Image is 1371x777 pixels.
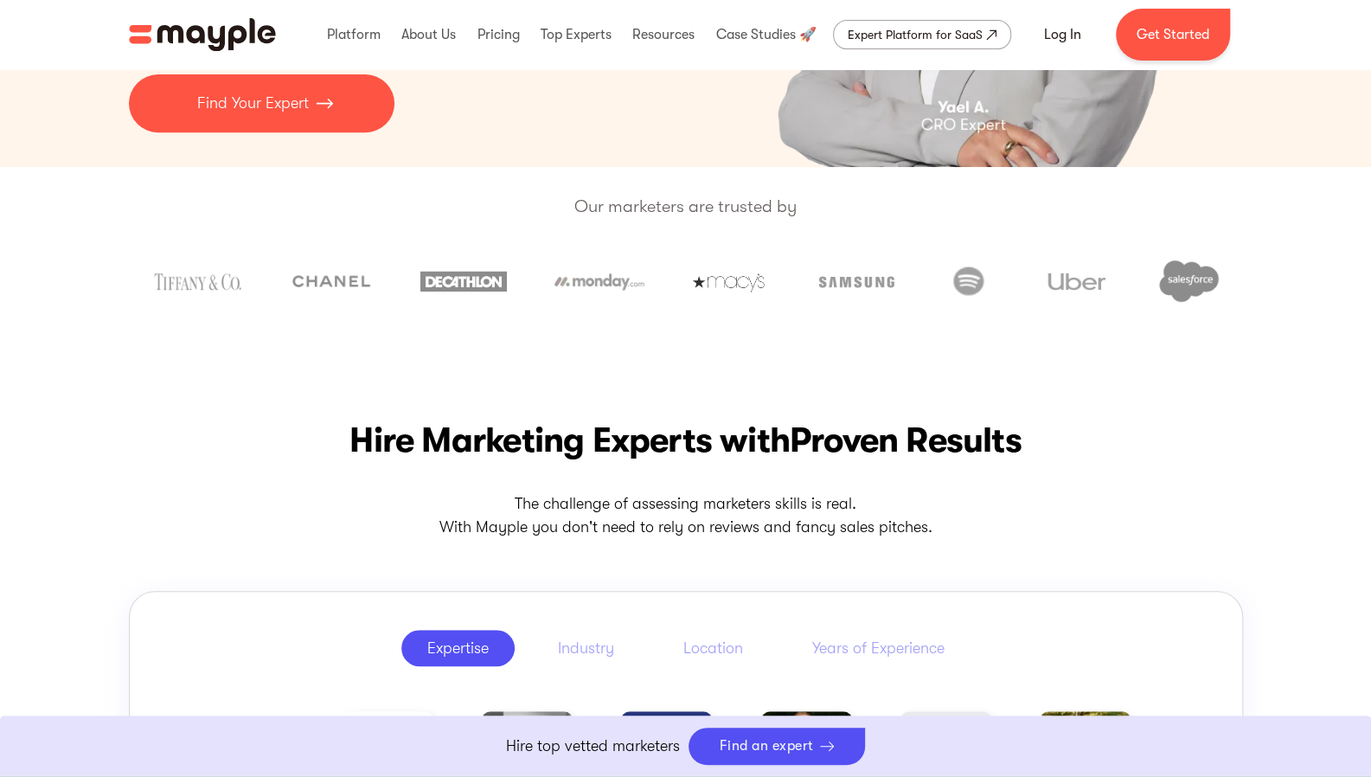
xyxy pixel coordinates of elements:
p: Find Your Expert [197,92,309,115]
div: Platform [323,7,385,62]
div: About Us [397,7,460,62]
span: Proven Results [790,421,1022,460]
a: Find Your Expert [129,74,394,132]
div: Resources [628,7,699,62]
div: Top Experts [536,7,616,62]
p: The challenge of assessing marketers skills is real. With Mayple you don't need to rely on review... [129,492,1243,539]
h2: Hire Marketing Experts with [129,416,1243,465]
a: Log In [1023,14,1102,55]
a: home [129,18,276,51]
div: Expertise [427,638,489,658]
div: Location [683,638,743,658]
img: Mayple logo [129,18,276,51]
div: Industry [558,638,614,658]
div: Years of Experience [812,638,945,658]
a: Expert Platform for SaaS [833,20,1011,49]
div: Pricing [472,7,523,62]
div: Expert Platform for SaaS [848,24,983,45]
a: Get Started [1116,9,1230,61]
